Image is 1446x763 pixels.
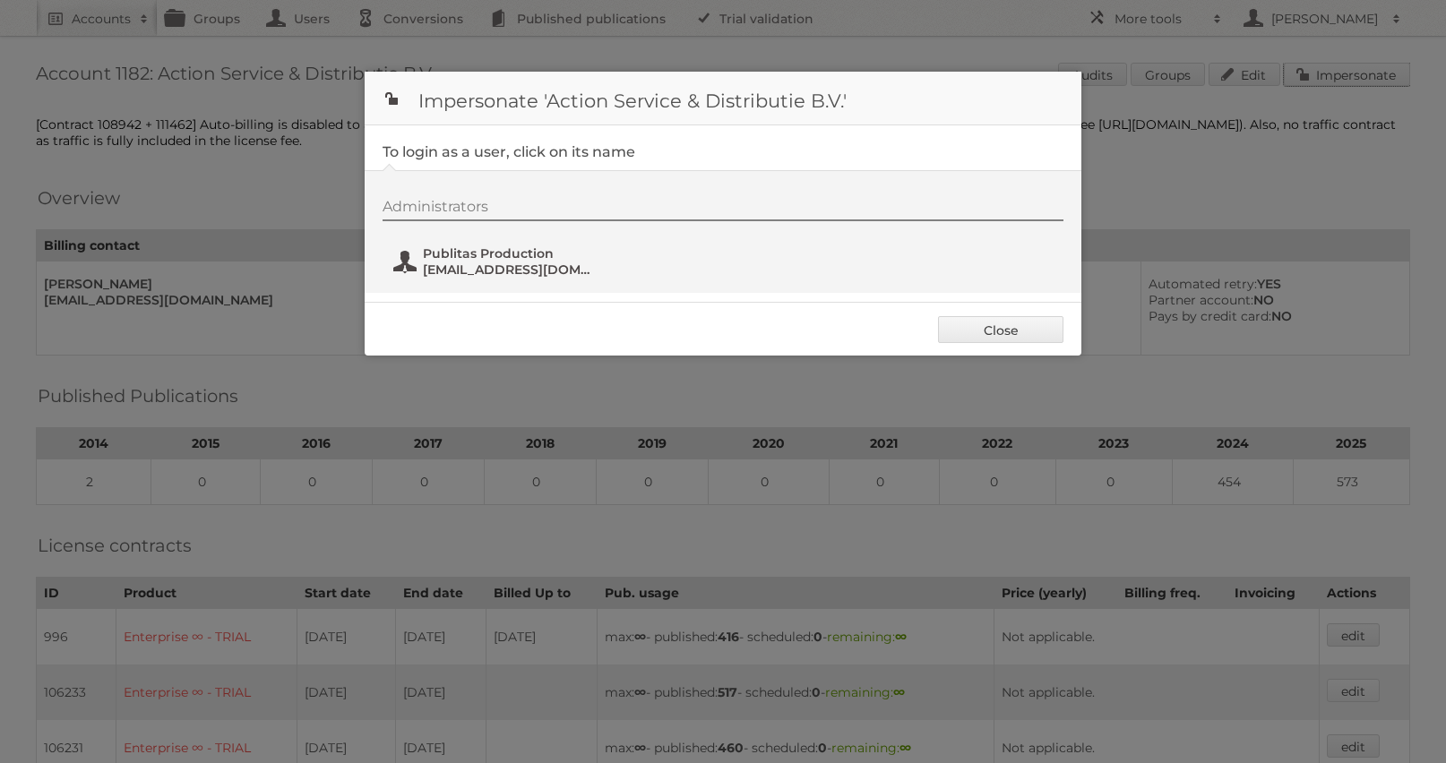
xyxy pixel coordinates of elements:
a: Close [938,316,1063,343]
legend: To login as a user, click on its name [383,143,635,160]
button: Publitas Production [EMAIL_ADDRESS][DOMAIN_NAME] [392,244,602,279]
span: Publitas Production [423,245,597,261]
span: [EMAIL_ADDRESS][DOMAIN_NAME] [423,261,597,278]
div: Administrators [383,198,1063,221]
h1: Impersonate 'Action Service & Distributie B.V.' [365,72,1081,125]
